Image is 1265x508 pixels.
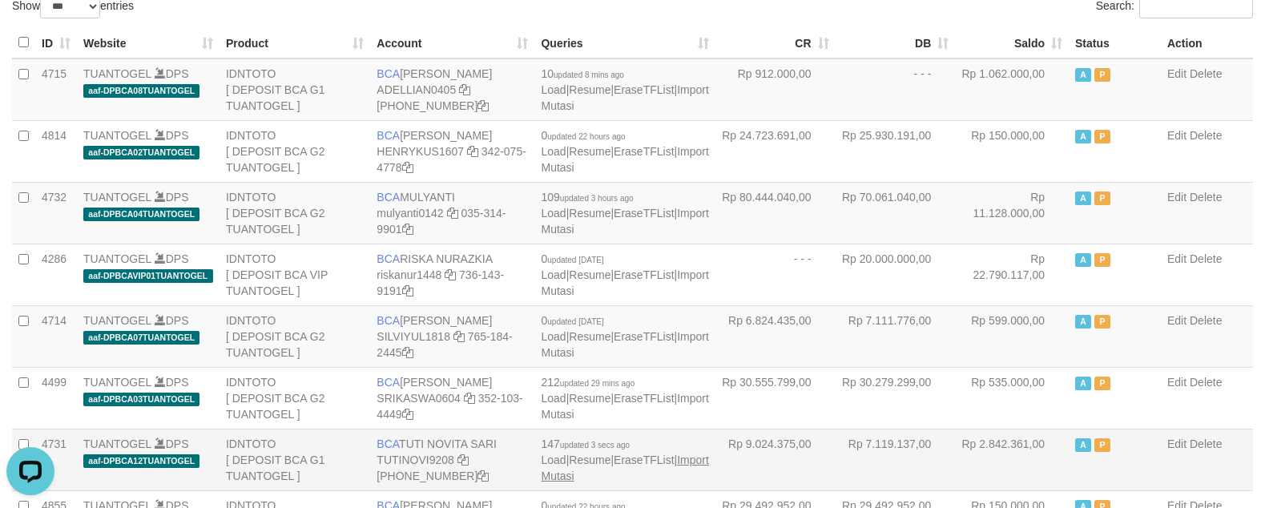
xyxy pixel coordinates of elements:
span: 212 [541,376,635,389]
td: 4732 [35,182,77,244]
a: Delete [1190,129,1222,142]
a: Edit [1167,376,1186,389]
a: TUANTOGEL [83,314,151,327]
a: Delete [1190,252,1222,265]
td: Rp 912.000,00 [715,58,836,121]
a: Load [541,207,566,220]
a: TUANTOGEL [83,437,151,450]
td: - - - [836,58,956,121]
a: EraseTFList [614,145,674,158]
a: Copy mulyanti0142 to clipboard [447,207,458,220]
td: IDNTOTO [ DEPOSIT BCA VIP TUANTOGEL ] [220,244,370,305]
a: Copy 5665095298 to clipboard [477,470,489,482]
td: IDNTOTO [ DEPOSIT BCA G2 TUANTOGEL ] [220,367,370,429]
th: Action [1161,27,1253,58]
a: Load [541,145,566,158]
td: IDNTOTO [ DEPOSIT BCA G1 TUANTOGEL ] [220,58,370,121]
td: Rp 30.279.299,00 [836,367,956,429]
span: 0 [541,252,603,265]
a: Copy HENRYKUS1607 to clipboard [467,145,478,158]
td: [PERSON_NAME] 352-103-4449 [370,367,534,429]
td: DPS [77,305,220,367]
a: Load [541,83,566,96]
span: Paused [1094,192,1110,205]
a: Copy ADELLIAN0405 to clipboard [459,83,470,96]
span: aaf-DPBCA02TUANTOGEL [83,146,199,159]
span: Active [1075,377,1091,390]
a: Copy 7361439191 to clipboard [402,284,413,297]
span: Active [1075,253,1091,267]
td: Rp 20.000.000,00 [836,244,956,305]
a: Import Mutasi [541,330,708,359]
td: Rp 11.128.000,00 [955,182,1069,244]
span: aaf-DPBCA08TUANTOGEL [83,84,199,98]
td: 4286 [35,244,77,305]
td: 4714 [35,305,77,367]
td: DPS [77,244,220,305]
td: Rp 150.000,00 [955,120,1069,182]
a: SILVIYUL1818 [377,330,450,343]
th: Account: activate to sort column ascending [370,27,534,58]
td: - - - [715,244,836,305]
span: Paused [1094,438,1110,452]
th: Website: activate to sort column ascending [77,27,220,58]
span: BCA [377,67,400,80]
a: Edit [1167,437,1186,450]
a: Edit [1167,252,1186,265]
th: CR: activate to sort column ascending [715,27,836,58]
span: | | | [541,376,708,421]
a: EraseTFList [614,392,674,405]
span: 10 [541,67,623,80]
a: Import Mutasi [541,145,708,174]
a: TUANTOGEL [83,191,151,204]
td: DPS [77,120,220,182]
a: Delete [1190,67,1222,80]
a: Resume [569,454,610,466]
a: Copy 0353149901 to clipboard [402,223,413,236]
a: TUANTOGEL [83,252,151,265]
a: Edit [1167,191,1186,204]
td: Rp 535.000,00 [955,367,1069,429]
span: BCA [377,376,400,389]
span: BCA [377,129,400,142]
span: 0 [541,314,603,327]
span: Paused [1094,68,1110,82]
span: 0 [541,129,625,142]
a: TUANTOGEL [83,129,151,142]
span: Active [1075,192,1091,205]
td: 4814 [35,120,77,182]
td: MULYANTI 035-314-9901 [370,182,534,244]
a: Edit [1167,314,1186,327]
span: aaf-DPBCA03TUANTOGEL [83,393,199,406]
a: Import Mutasi [541,268,708,297]
td: [PERSON_NAME] 342-075-4778 [370,120,534,182]
td: TUTI NOVITA SARI [PHONE_NUMBER] [370,429,534,490]
td: Rp 22.790.117,00 [955,244,1069,305]
a: Copy 7651842445 to clipboard [402,346,413,359]
th: DB: activate to sort column ascending [836,27,956,58]
td: DPS [77,367,220,429]
td: 4731 [35,429,77,490]
span: | | | [541,437,708,482]
td: RISKA NURAZKIA 736-143-9191 [370,244,534,305]
td: 4499 [35,367,77,429]
span: updated 22 hours ago [547,132,625,141]
a: Resume [569,207,610,220]
td: IDNTOTO [ DEPOSIT BCA G1 TUANTOGEL ] [220,429,370,490]
a: Delete [1190,376,1222,389]
span: | | | [541,191,708,236]
a: Import Mutasi [541,83,708,112]
td: IDNTOTO [ DEPOSIT BCA G2 TUANTOGEL ] [220,120,370,182]
td: DPS [77,58,220,121]
a: ADELLIAN0405 [377,83,456,96]
a: Resume [569,330,610,343]
a: Copy riskanur1448 to clipboard [445,268,456,281]
span: aaf-DPBCA04TUANTOGEL [83,208,199,221]
a: Copy 3521034449 to clipboard [402,408,413,421]
a: EraseTFList [614,268,674,281]
a: mulyanti0142 [377,207,443,220]
td: IDNTOTO [ DEPOSIT BCA G2 TUANTOGEL ] [220,182,370,244]
th: Saldo: activate to sort column ascending [955,27,1069,58]
td: Rp 1.062.000,00 [955,58,1069,121]
span: Active [1075,68,1091,82]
